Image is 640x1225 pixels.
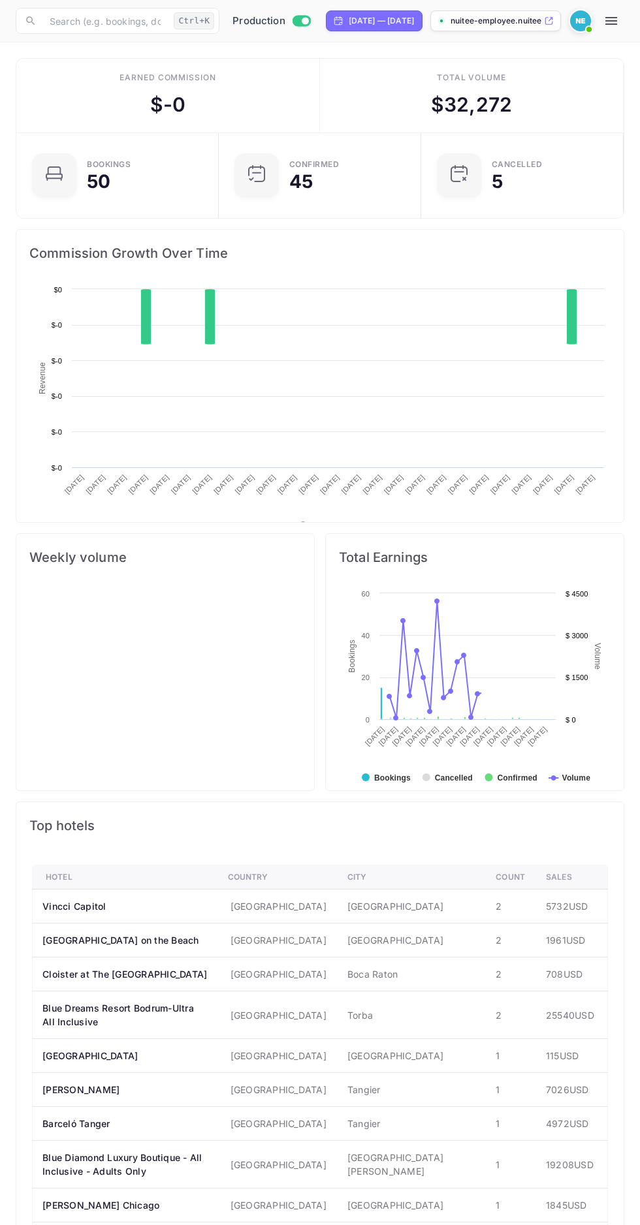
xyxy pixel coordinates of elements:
[337,923,485,957] td: [GEOGRAPHIC_DATA]
[33,957,217,991] th: Cloister at The [GEOGRAPHIC_DATA]
[361,674,370,681] text: 20
[536,1107,608,1141] td: 4972 USD
[337,865,485,890] th: City
[191,473,213,495] text: [DATE]
[383,473,405,495] text: [DATE]
[566,590,588,598] text: $ 4500
[233,473,255,495] text: [DATE]
[437,72,507,84] div: Total volume
[570,10,591,31] img: nuitee employee
[33,1188,217,1222] th: [PERSON_NAME] Chicago
[513,725,535,747] text: [DATE]
[485,865,536,890] th: Count
[536,1073,608,1107] td: 7026 USD
[485,1188,536,1222] td: 1
[217,991,337,1039] td: [GEOGRAPHIC_DATA]
[566,716,576,724] text: $ 0
[485,1073,536,1107] td: 1
[458,725,481,747] text: [DATE]
[361,473,383,495] text: [DATE]
[349,15,414,27] div: [DATE] — [DATE]
[418,725,440,747] text: [DATE]
[446,473,468,495] text: [DATE]
[566,632,588,640] text: $ 3000
[337,991,485,1039] td: Torba
[431,90,512,119] div: $ 32,272
[148,473,170,495] text: [DATE]
[536,923,608,957] td: 1961 USD
[337,1107,485,1141] td: Tangier
[212,473,234,495] text: [DATE]
[33,1107,217,1141] th: Barceló Tanger
[54,286,62,294] text: $0
[42,8,168,34] input: Search (e.g. bookings, documentation)
[217,1039,337,1073] td: [GEOGRAPHIC_DATA]
[33,890,217,923] th: Vincci Capitol
[536,957,608,991] td: 708 USD
[377,725,399,747] text: [DATE]
[374,773,411,783] text: Bookings
[536,1141,608,1188] td: 19208 USD
[87,172,110,191] div: 50
[485,890,536,923] td: 2
[536,991,608,1039] td: 25540 USD
[289,161,340,168] div: Confirmed
[404,725,426,747] text: [DATE]
[485,1107,536,1141] td: 1
[29,815,611,836] span: Top hotels
[337,1141,485,1188] td: [GEOGRAPHIC_DATA][PERSON_NAME]
[217,923,337,957] td: [GEOGRAPHIC_DATA]
[33,991,217,1039] th: Blue Dreams Resort Bodrum-Ultra All Inclusive
[217,890,337,923] td: [GEOGRAPHIC_DATA]
[486,725,508,747] text: [DATE]
[38,362,47,394] text: Revenue
[150,90,185,119] div: $ -0
[217,1073,337,1107] td: [GEOGRAPHIC_DATA]
[33,1141,217,1188] th: Blue Diamond Luxury Boutique - All Inclusive - Adults Only
[29,547,301,568] span: Weekly volume
[404,473,426,495] text: [DATE]
[435,773,473,783] text: Cancelled
[366,716,370,724] text: 0
[485,1039,536,1073] td: 1
[593,643,602,670] text: Volume
[468,473,490,495] text: [DATE]
[391,725,413,747] text: [DATE]
[364,725,386,747] text: [DATE]
[33,1039,217,1073] th: [GEOGRAPHIC_DATA]
[485,991,536,1039] td: 2
[52,357,62,365] text: $-0
[492,172,503,191] div: 5
[552,473,575,495] text: [DATE]
[361,632,370,640] text: 40
[255,473,277,495] text: [DATE]
[337,890,485,923] td: [GEOGRAPHIC_DATA]
[52,392,62,400] text: $-0
[445,725,467,747] text: [DATE]
[497,773,537,783] text: Confirmed
[431,725,453,747] text: [DATE]
[297,473,319,495] text: [DATE]
[337,1073,485,1107] td: Tangier
[227,14,315,29] div: Switch to Sandbox mode
[33,865,217,890] th: Hotel
[340,473,362,495] text: [DATE]
[33,1073,217,1107] th: [PERSON_NAME]
[276,473,298,495] text: [DATE]
[120,72,216,84] div: Earned commission
[536,1188,608,1222] td: 1845 USD
[489,473,511,495] text: [DATE]
[29,243,611,264] span: Commission Growth Over Time
[347,640,357,673] text: Bookings
[485,923,536,957] td: 2
[536,865,608,890] th: Sales
[217,957,337,991] td: [GEOGRAPHIC_DATA]
[337,1039,485,1073] td: [GEOGRAPHIC_DATA]
[232,14,285,29] span: Production
[217,1141,337,1188] td: [GEOGRAPHIC_DATA]
[526,725,549,747] text: [DATE]
[312,521,345,531] text: Revenue
[174,12,214,29] div: Ctrl+K
[472,725,494,747] text: [DATE]
[33,923,217,957] th: [GEOGRAPHIC_DATA] on the Beach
